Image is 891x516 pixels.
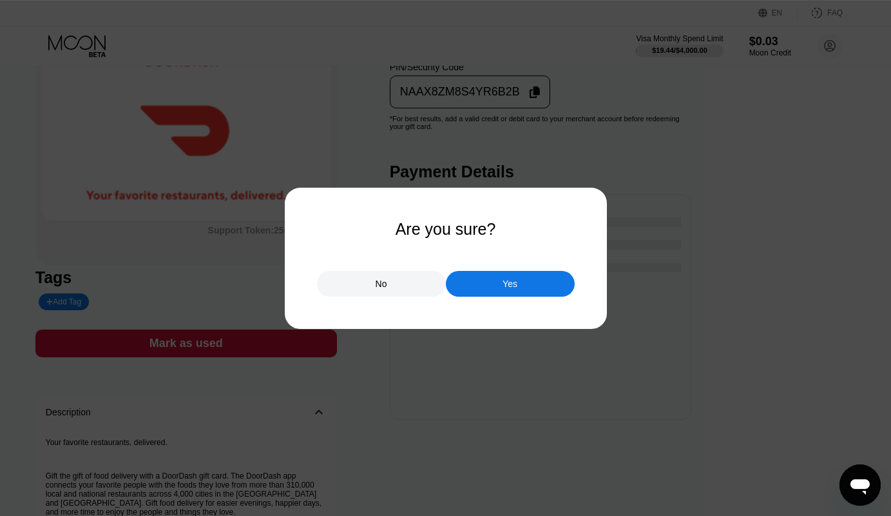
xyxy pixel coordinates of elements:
[376,278,387,290] div: No
[503,278,517,290] div: Yes
[396,220,496,239] div: Are you sure?
[839,464,881,506] iframe: Button to launch messaging window
[317,271,446,297] div: No
[446,271,575,297] div: Yes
